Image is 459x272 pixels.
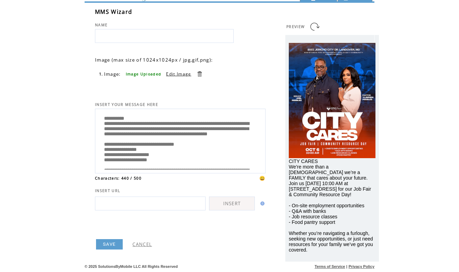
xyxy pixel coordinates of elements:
[132,241,152,247] a: CANCEL
[95,188,120,193] span: INSERT URL
[95,57,213,63] span: Image (max size of 1024x1024px / jpg,gif,png):
[258,201,265,206] img: help.gif
[95,176,141,181] span: Characters: 440 / 500
[286,24,305,29] span: PREVIEW
[315,264,345,269] a: Terms of Service
[99,72,103,76] span: 1.
[289,158,373,253] span: CITY CARES We’re more than a [DEMOGRAPHIC_DATA] we’re a FAMILY that cares about your future. Join...
[95,22,107,27] span: NAME
[126,72,162,76] span: Image Uploaded
[196,71,203,77] a: Delete this item
[104,71,121,77] span: Image:
[95,102,158,107] span: INSERT YOUR MESSAGE HERE
[209,197,255,210] a: INSERT
[348,264,374,269] a: Privacy Policy
[85,264,178,269] span: © 2025 SolutionsByMobile LLC All Rights Reserved
[346,264,347,269] span: |
[259,175,266,181] span: 😀
[96,239,123,250] a: SAVE
[95,8,132,16] span: MMS Wizard
[166,71,191,77] a: Edit Image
